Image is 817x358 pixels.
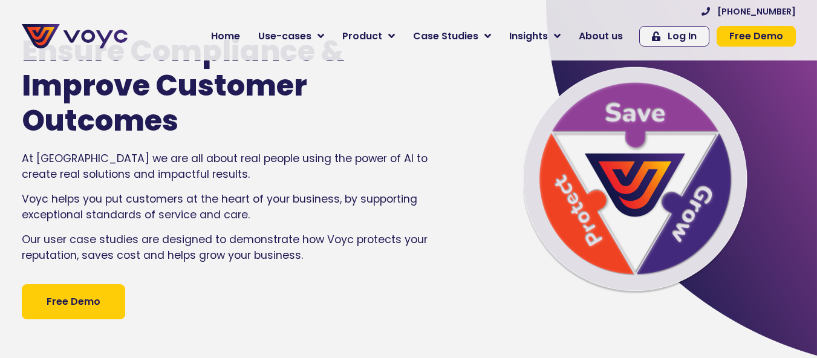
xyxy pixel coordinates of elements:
a: Free Demo [717,26,796,47]
a: Free Demo [22,284,125,319]
h1: Ensure Compliance & Improve Customer Outcomes [22,34,399,138]
a: Case Studies [404,24,500,48]
a: Product [333,24,404,48]
span: Home [211,29,240,44]
span: About us [579,29,623,44]
span: Use-cases [258,29,311,44]
a: Insights [500,24,570,48]
a: Use-cases [249,24,333,48]
a: Home [202,24,249,48]
span: Log In [668,31,697,41]
p: Voyc helps you put customers at the heart of your business, by supporting exceptional standards o... [22,191,435,223]
span: Free Demo [47,295,100,309]
a: [PHONE_NUMBER] [701,7,796,16]
img: voyc-full-logo [22,24,128,48]
span: Free Demo [729,31,783,41]
span: [PHONE_NUMBER] [717,7,796,16]
span: Product [342,29,382,44]
p: Our user case studies are designed to demonstrate how Voyc protects your reputation, saves cost a... [22,232,435,264]
span: Case Studies [413,29,478,44]
a: Log In [639,26,709,47]
span: Insights [509,29,548,44]
p: At [GEOGRAPHIC_DATA] we are all about real people using the power of AI to create real solutions ... [22,151,435,183]
a: About us [570,24,632,48]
